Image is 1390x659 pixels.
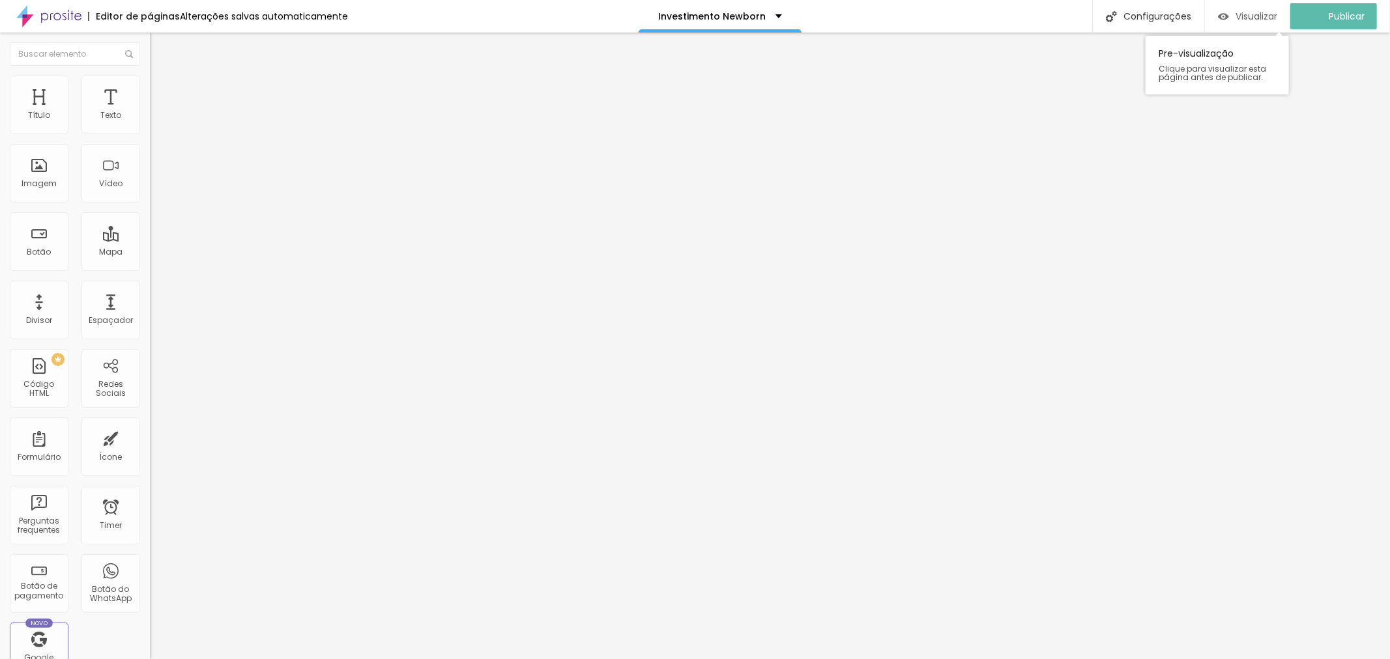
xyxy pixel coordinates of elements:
div: Código HTML [13,380,65,399]
p: Investimento Newborn [658,12,766,21]
div: Perguntas frequentes [13,516,65,535]
div: Botão de pagamento [13,582,65,600]
div: Botão [27,247,51,257]
div: Botão do WhatsApp [85,585,136,604]
div: Pre-visualização [1146,36,1289,94]
iframe: Editor [150,33,1390,659]
div: Espaçador [89,316,133,325]
img: Icone [1106,11,1117,22]
div: Título [28,111,50,120]
span: Publicar [1329,11,1365,21]
button: Visualizar [1205,3,1290,29]
img: view-1.svg [1218,11,1229,22]
input: Buscar elemento [10,42,140,66]
div: Divisor [26,316,52,325]
span: Visualizar [1236,11,1277,21]
button: Publicar [1290,3,1377,29]
div: Novo [25,619,53,628]
div: Ícone [100,453,123,462]
div: Editor de páginas [88,12,180,21]
div: Vídeo [99,179,123,188]
div: Alterações salvas automaticamente [180,12,348,21]
span: Clique para visualizar esta página antes de publicar. [1159,64,1276,81]
div: Timer [100,521,122,530]
div: Texto [100,111,121,120]
div: Formulário [18,453,61,462]
img: Icone [125,50,133,58]
div: Imagem [22,179,57,188]
div: Mapa [99,247,123,257]
div: Redes Sociais [85,380,136,399]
